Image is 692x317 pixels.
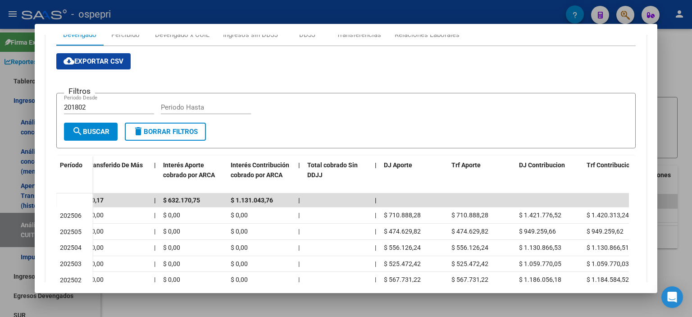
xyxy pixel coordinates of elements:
span: Trf Aporte [451,161,481,169]
span: $ 632.170,75 [163,197,200,204]
span: $ 0,00 [86,228,104,235]
span: Buscar [72,128,109,136]
span: 202502 [60,276,82,284]
button: Buscar [64,123,118,141]
datatable-header-cell: | [150,156,159,195]
span: $ 0,00 [163,260,180,267]
span: | [375,244,376,251]
span: $ 710.888,28 [384,211,421,219]
span: | [298,276,300,283]
div: Relaciones Laborales [395,30,460,40]
span: $ 474.629,82 [451,228,488,235]
datatable-header-cell: Período [56,156,92,193]
span: | [154,228,155,235]
button: Borrar Filtros [125,123,206,141]
mat-icon: cloud_download [64,55,74,66]
span: | [375,197,377,204]
span: Transferido De Más [86,161,143,169]
span: $ 0,00 [163,276,180,283]
datatable-header-cell: | [371,156,380,195]
datatable-header-cell: | [295,156,304,195]
span: $ 0,00 [231,260,248,267]
datatable-header-cell: Trf Contribucion [583,156,651,195]
span: Trf Contribucion [587,161,633,169]
span: $ 0,00 [231,276,248,283]
h3: Filtros [64,86,95,96]
span: | [375,228,376,235]
span: $ 1.186.056,18 [519,276,561,283]
span: Total cobrado Sin DDJJ [307,161,358,179]
span: | [154,260,155,267]
span: $ 949.259,62 [587,228,624,235]
span: DJ Contribucion [519,161,565,169]
span: | [298,228,300,235]
span: $ 556.126,24 [384,244,421,251]
span: | [154,161,156,169]
span: $ 1.131.043,76 [231,197,273,204]
datatable-header-cell: Interés Aporte cobrado por ARCA [159,156,227,195]
span: Borrar Filtros [133,128,198,136]
span: | [298,244,300,251]
span: $ 0,00 [86,260,104,267]
span: 202506 [60,212,82,219]
span: | [375,260,376,267]
div: Devengado [63,30,96,40]
span: | [298,161,300,169]
span: DJ Aporte [384,161,412,169]
datatable-header-cell: Total cobrado Sin DDJJ [304,156,371,195]
datatable-header-cell: Interés Contribución cobrado por ARCA [227,156,295,195]
div: Percibido [111,30,140,40]
div: Ingresos sin DDJJ [223,30,278,40]
span: | [154,197,156,204]
span: Interés Contribución cobrado por ARCA [231,161,289,179]
span: 202504 [60,244,82,251]
span: | [375,211,376,219]
div: Devengado x CUIL [155,30,209,40]
span: $ 1.421.776,52 [519,211,561,219]
span: $ 0,00 [231,211,248,219]
span: $ 1.420.313,24 [587,211,629,219]
span: $ 949.259,66 [519,228,556,235]
mat-icon: delete [133,126,144,137]
span: $ 0,00 [86,276,104,283]
span: | [154,211,155,219]
span: $ 0,00 [163,244,180,251]
datatable-header-cell: Trf Aporte [448,156,515,195]
span: | [375,161,377,169]
span: $ 0,00 [163,211,180,219]
div: Open Intercom Messenger [661,286,683,308]
span: $ 525.472,42 [451,260,488,267]
span: $ 1.059.770,05 [519,260,561,267]
div: DDJJ [299,30,315,40]
span: $ 0,00 [231,228,248,235]
span: $ 474.629,82 [384,228,421,235]
datatable-header-cell: DJ Contribucion [515,156,583,195]
span: $ 0,17 [86,197,104,204]
span: $ 567.731,22 [384,276,421,283]
span: $ 1.130.866,51 [587,244,629,251]
datatable-header-cell: DJ Aporte [380,156,448,195]
span: | [298,211,300,219]
span: $ 567.731,22 [451,276,488,283]
span: | [154,244,155,251]
mat-icon: search [72,126,83,137]
span: | [298,260,300,267]
button: Exportar CSV [56,53,131,69]
span: $ 0,00 [231,244,248,251]
span: 202505 [60,228,82,235]
span: $ 710.888,28 [451,211,488,219]
span: Interés Aporte cobrado por ARCA [163,161,215,179]
span: $ 1.184.584,52 [587,276,629,283]
span: Período [60,161,82,169]
span: $ 0,00 [86,211,104,219]
span: $ 0,00 [163,228,180,235]
span: $ 1.059.770,03 [587,260,629,267]
span: | [375,276,376,283]
div: Transferencias [337,30,381,40]
datatable-header-cell: Transferido De Más [83,156,150,195]
span: Exportar CSV [64,57,123,65]
span: $ 1.130.866,53 [519,244,561,251]
span: 202503 [60,260,82,267]
span: $ 556.126,24 [451,244,488,251]
span: | [154,276,155,283]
